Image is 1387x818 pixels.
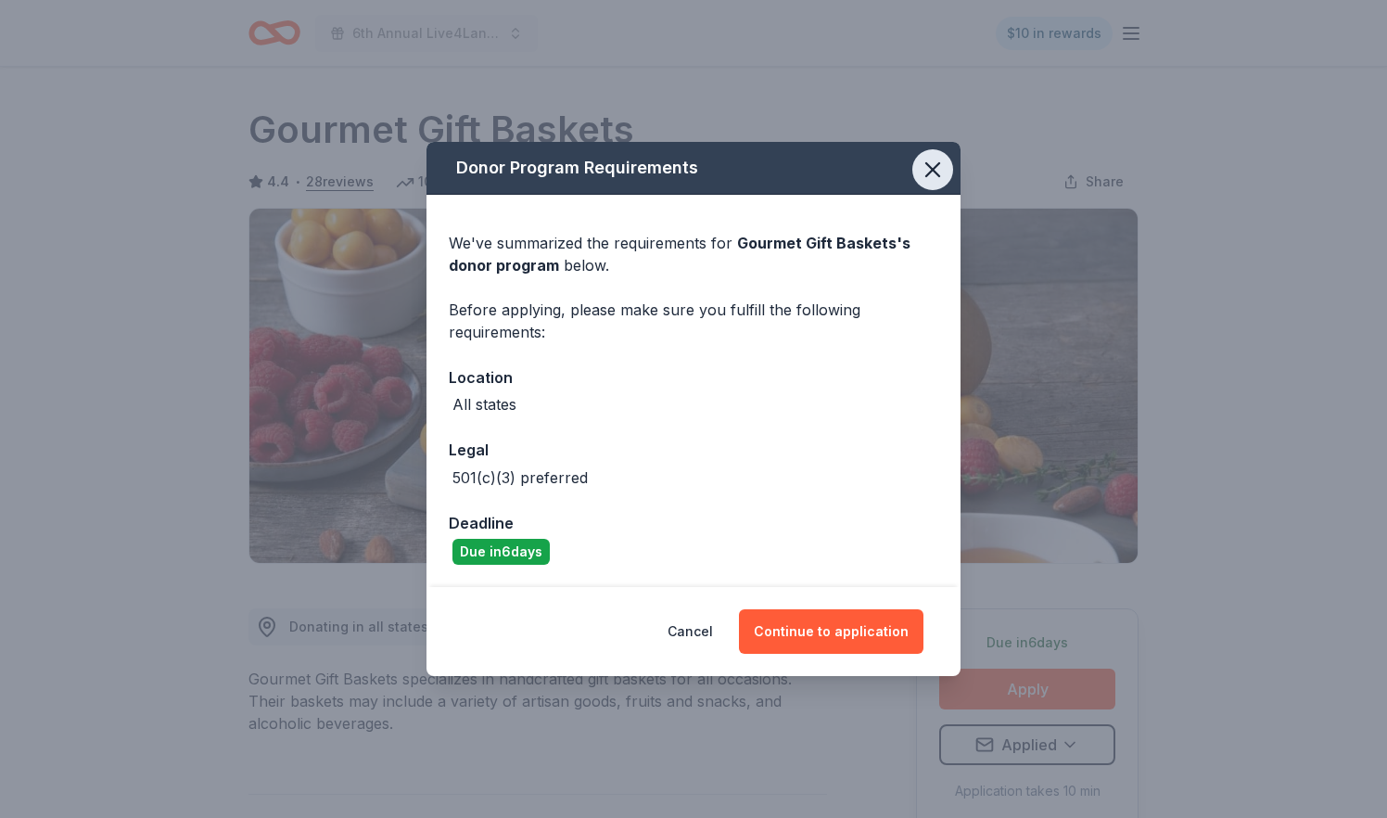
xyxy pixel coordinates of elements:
div: Donor Program Requirements [426,142,961,195]
div: Due in 6 days [452,539,550,565]
div: 501(c)(3) preferred [452,467,588,489]
div: Before applying, please make sure you fulfill the following requirements: [449,299,938,343]
button: Cancel [668,609,713,654]
div: We've summarized the requirements for below. [449,232,938,276]
div: Legal [449,438,938,462]
div: Location [449,365,938,390]
button: Continue to application [739,609,923,654]
div: Deadline [449,511,938,535]
div: All states [452,393,516,415]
